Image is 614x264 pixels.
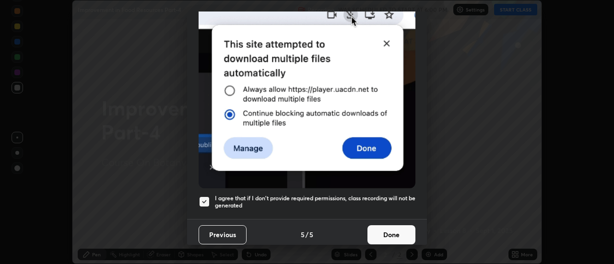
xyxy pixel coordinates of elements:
button: Previous [199,225,247,244]
h4: 5 [309,230,313,240]
h4: / [306,230,308,240]
h4: 5 [301,230,305,240]
h5: I agree that if I don't provide required permissions, class recording will not be generated [215,195,415,209]
button: Done [367,225,415,244]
